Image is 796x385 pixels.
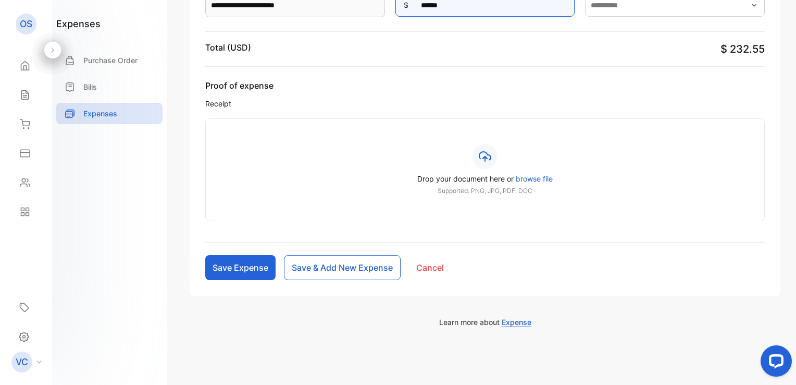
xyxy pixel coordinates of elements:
p: Bills [83,81,97,92]
a: Bills [56,76,163,98]
button: Cancel [409,255,451,280]
span: Expense [502,318,531,327]
button: Save & Add New Expense [284,255,401,280]
p: Expenses [83,108,117,119]
span: Drop your document here or [417,174,514,183]
iframe: LiveChat chat widget [752,341,796,385]
p: Supported: PNG, JPG, PDF, DOC [231,186,739,196]
p: OS [20,17,32,31]
a: Purchase Order [56,50,163,71]
span: Receipt [205,98,765,109]
p: VC [16,355,28,369]
p: Total (USD) [205,41,251,54]
p: Purchase Order [83,55,138,66]
span: browse file [516,174,553,183]
span: Proof of expense [205,79,765,92]
span: $ 232.55 [720,43,765,55]
button: Save Expense [205,255,276,280]
a: Expenses [56,103,163,124]
p: Learn more about [190,317,780,328]
h1: expenses [56,17,101,31]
